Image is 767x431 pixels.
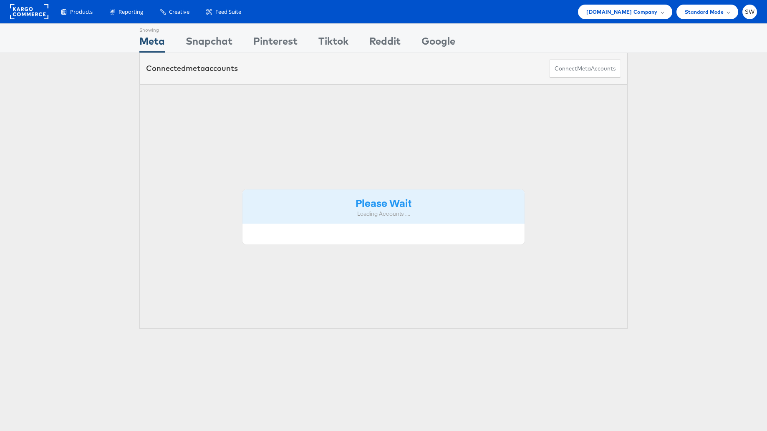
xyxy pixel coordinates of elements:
div: Loading Accounts .... [249,210,518,218]
span: Standard Mode [685,8,724,16]
span: Feed Suite [215,8,241,16]
strong: Please Wait [356,196,411,209]
div: Meta [139,34,165,53]
span: Reporting [119,8,143,16]
div: Showing [139,24,165,34]
div: Google [421,34,455,53]
span: meta [577,65,591,73]
button: ConnectmetaAccounts [549,59,621,78]
div: Tiktok [318,34,348,53]
div: Connected accounts [146,63,238,74]
span: Creative [169,8,189,16]
div: Reddit [369,34,401,53]
div: Pinterest [253,34,298,53]
span: [DOMAIN_NAME] Company [586,8,657,16]
div: Snapchat [186,34,232,53]
span: Products [70,8,93,16]
span: SW [745,9,755,15]
span: meta [186,63,205,73]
